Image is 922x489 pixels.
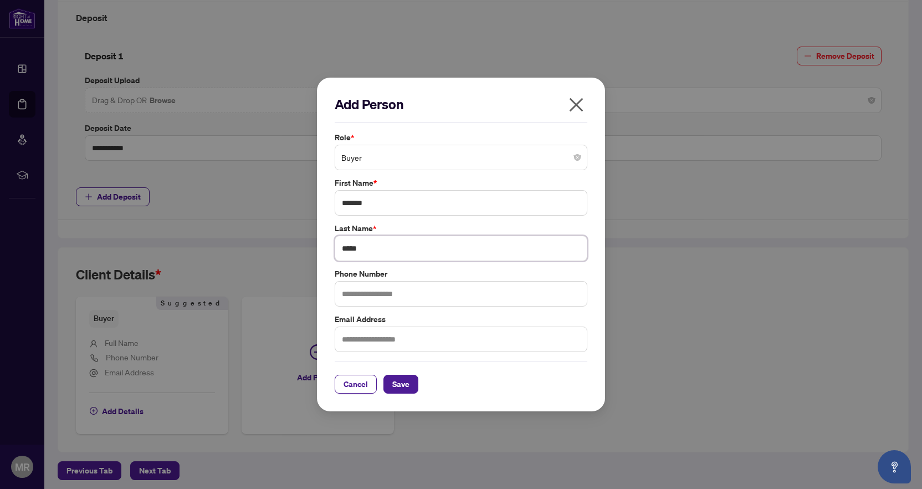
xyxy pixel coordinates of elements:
[335,375,377,394] button: Cancel
[335,95,587,113] h2: Add Person
[567,96,585,114] span: close
[344,375,368,393] span: Cancel
[335,313,587,325] label: Email Address
[878,450,911,483] button: Open asap
[574,154,581,161] span: close-circle
[341,147,581,168] span: Buyer
[392,375,409,393] span: Save
[335,131,587,144] label: Role
[335,222,587,235] label: Last Name
[383,375,418,394] button: Save
[335,268,587,280] label: Phone Number
[335,177,587,189] label: First Name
